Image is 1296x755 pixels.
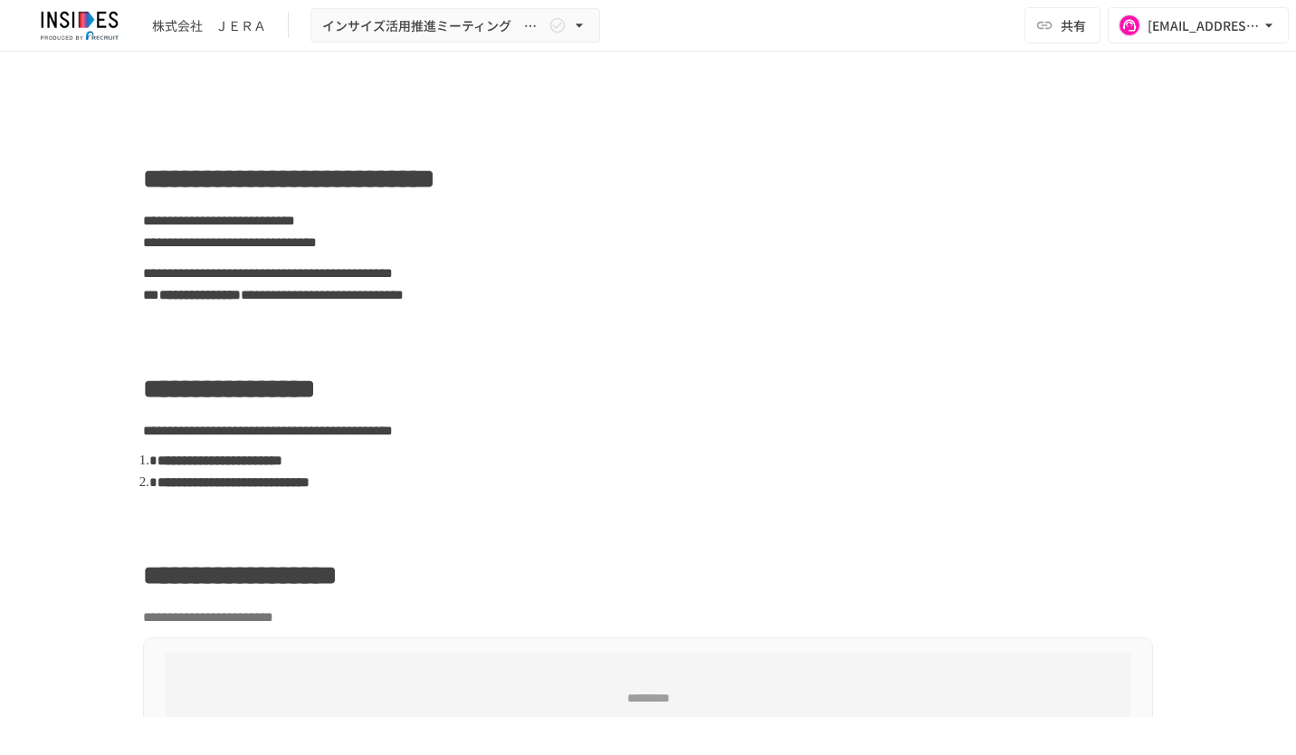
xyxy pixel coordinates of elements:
div: 株式会社 ＪＥＲＡ [152,16,266,35]
button: 共有 [1024,7,1101,43]
span: 共有 [1061,15,1086,35]
span: インサイズ活用推進ミーティング ～1回目～ [322,14,545,37]
div: [EMAIL_ADDRESS][DOMAIN_NAME] [1148,14,1260,37]
button: [EMAIL_ADDRESS][DOMAIN_NAME] [1108,7,1289,43]
img: JmGSPSkPjKwBq77AtHmwC7bJguQHJlCRQfAXtnx4WuV [22,11,138,40]
button: インサイズ活用推進ミーティング ～1回目～ [310,8,600,43]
